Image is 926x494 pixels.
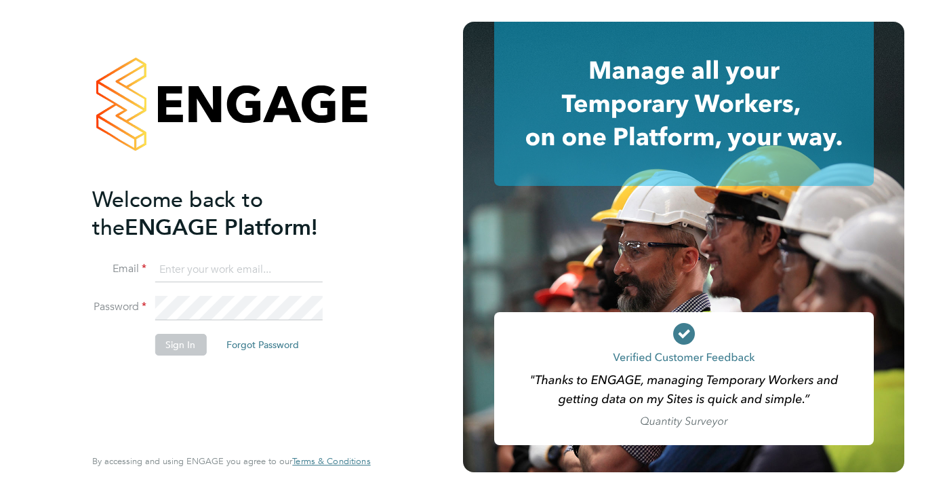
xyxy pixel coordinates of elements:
[92,187,263,241] span: Welcome back to the
[92,455,370,467] span: By accessing and using ENGAGE you agree to our
[92,262,146,276] label: Email
[216,334,310,356] button: Forgot Password
[92,300,146,314] label: Password
[155,334,206,356] button: Sign In
[92,186,357,242] h2: ENGAGE Platform!
[292,456,370,467] a: Terms & Conditions
[155,258,322,282] input: Enter your work email...
[292,455,370,467] span: Terms & Conditions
